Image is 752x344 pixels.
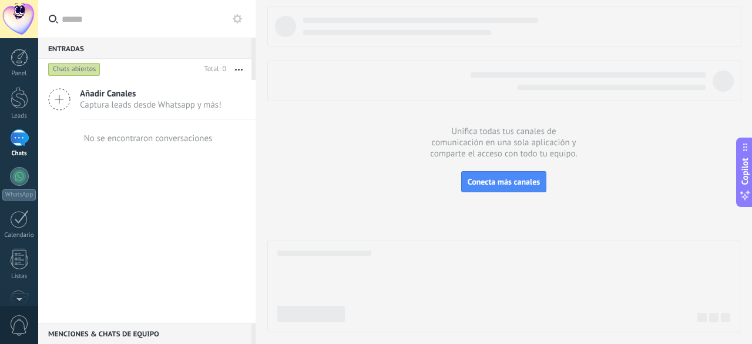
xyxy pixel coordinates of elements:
[38,38,251,59] div: Entradas
[84,133,213,144] div: No se encontraron conversaciones
[48,62,100,76] div: Chats abiertos
[200,64,226,75] div: Total: 0
[226,59,251,80] button: Más
[80,88,221,99] span: Añadir Canales
[2,70,36,78] div: Panel
[2,232,36,239] div: Calendario
[2,112,36,120] div: Leads
[80,99,221,111] span: Captura leads desde Whatsapp y más!
[2,189,36,201] div: WhatsApp
[2,150,36,158] div: Chats
[461,171,546,192] button: Conecta más canales
[2,273,36,280] div: Listas
[38,323,251,344] div: Menciones & Chats de equipo
[739,158,751,185] span: Copilot
[468,176,540,187] span: Conecta más canales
